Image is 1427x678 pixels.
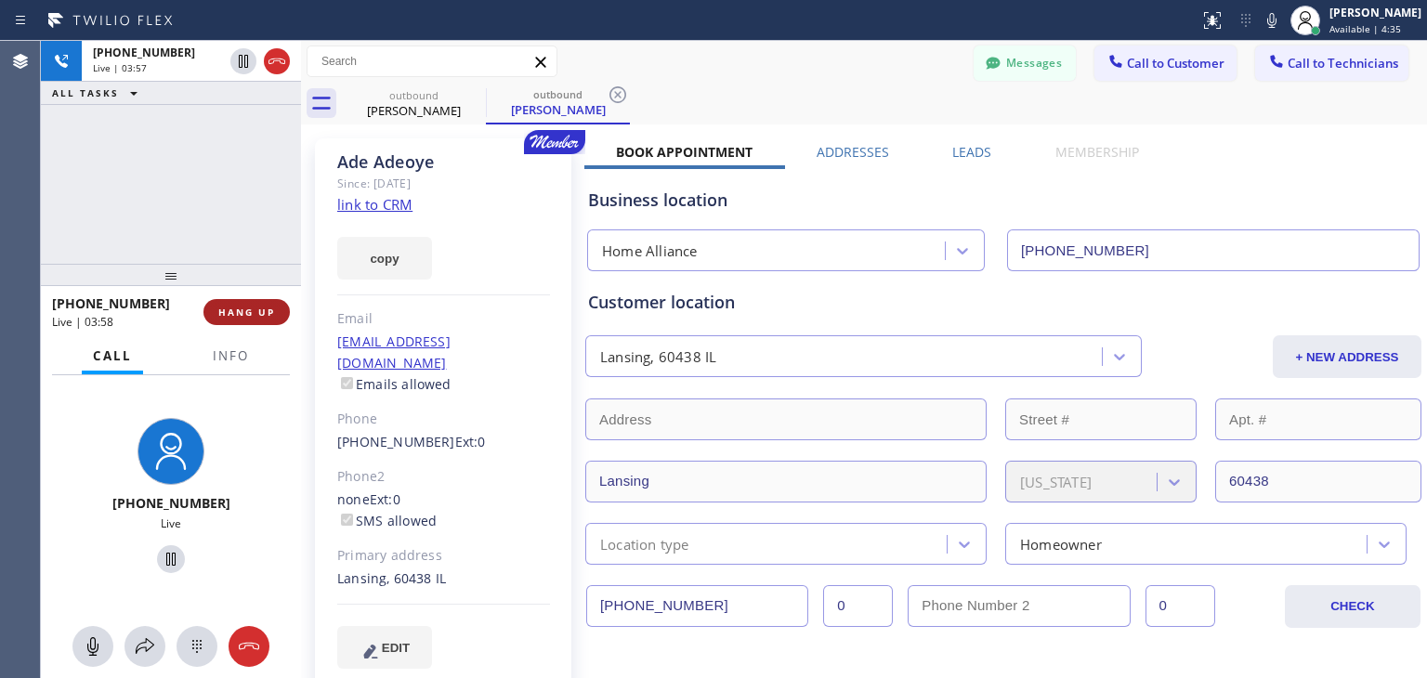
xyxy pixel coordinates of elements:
span: Live | 03:58 [52,314,113,330]
span: Call to Customer [1127,55,1224,72]
div: Business location [588,188,1419,213]
input: SMS allowed [341,514,353,526]
input: ZIP [1215,461,1421,502]
label: Leads [952,143,991,161]
button: HANG UP [203,299,290,325]
label: Addresses [817,143,889,161]
button: Open directory [124,626,165,667]
span: [PHONE_NUMBER] [112,494,230,512]
span: Call [93,347,132,364]
button: Hold Customer [230,48,256,74]
div: Lansing, 60438 IL [600,346,716,368]
span: Call to Technicians [1288,55,1398,72]
div: [PERSON_NAME] [344,102,484,119]
button: EDIT [337,626,432,669]
input: Phone Number 2 [908,585,1130,627]
span: [PHONE_NUMBER] [52,294,170,312]
span: Live [161,515,181,531]
input: Search [308,46,556,76]
input: Emails allowed [341,377,353,389]
button: Mute [72,626,113,667]
button: Hold Customer [157,545,185,573]
input: Address [585,398,987,440]
div: Home Alliance [602,241,698,262]
span: HANG UP [218,306,275,319]
input: Apt. # [1215,398,1421,440]
button: Call [82,338,143,374]
input: Street # [1005,398,1197,440]
span: [PHONE_NUMBER] [93,45,195,60]
button: Call to Technicians [1255,46,1408,81]
button: Mute [1259,7,1285,33]
button: Hang up [229,626,269,667]
label: Book Appointment [616,143,753,161]
div: Ade Adeoye [488,83,628,123]
div: Customer location [588,290,1419,315]
div: Ade Adeoye [344,83,484,124]
div: Location type [600,533,689,554]
button: Hang up [264,48,290,74]
input: Ext. [823,585,893,627]
div: Lansing, 60438 IL [337,568,550,590]
span: Ext: 0 [370,490,400,508]
div: outbound [488,87,628,101]
div: Phone [337,409,550,430]
input: City [585,461,987,502]
label: Membership [1055,143,1139,161]
span: Info [213,347,249,364]
span: Ext: 0 [455,433,486,450]
button: ALL TASKS [41,82,156,104]
div: [PERSON_NAME] [1329,5,1421,20]
div: Email [337,308,550,330]
button: + NEW ADDRESS [1273,335,1421,378]
span: ALL TASKS [52,86,119,99]
label: SMS allowed [337,512,437,529]
div: Phone2 [337,466,550,488]
a: link to CRM [337,195,412,214]
button: copy [337,237,432,280]
button: Info [202,338,260,374]
button: Messages [974,46,1076,81]
div: none [337,489,550,532]
span: EDIT [382,641,410,655]
div: Ade Adeoye [337,151,550,173]
button: Open dialpad [177,626,217,667]
a: [EMAIL_ADDRESS][DOMAIN_NAME] [337,332,451,372]
div: outbound [344,88,484,102]
span: Available | 4:35 [1329,22,1401,35]
button: Call to Customer [1094,46,1237,81]
a: [PHONE_NUMBER] [337,433,455,450]
button: CHECK [1285,585,1420,628]
input: Ext. 2 [1146,585,1215,627]
input: Phone Number [1007,229,1420,271]
div: [PERSON_NAME] [488,101,628,118]
input: Phone Number [586,585,808,627]
div: Since: [DATE] [337,173,550,194]
div: Primary address [337,545,550,567]
span: Live | 03:57 [93,61,147,74]
label: Emails allowed [337,375,452,393]
div: Homeowner [1020,533,1102,554]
